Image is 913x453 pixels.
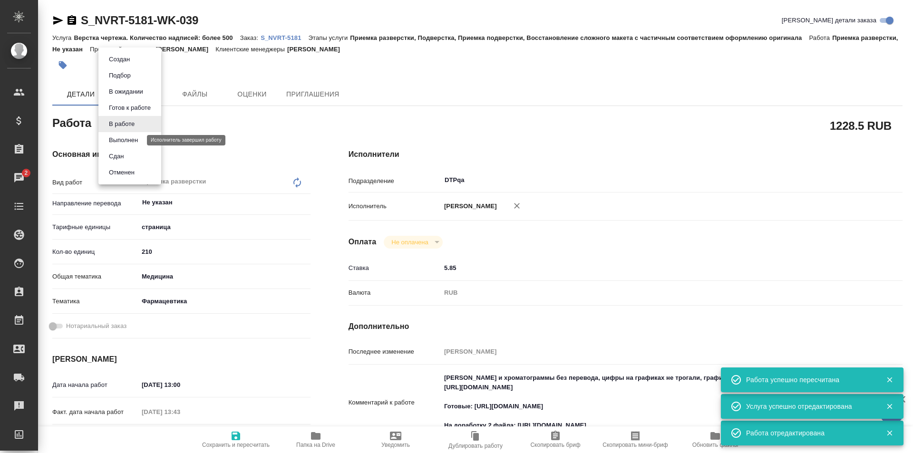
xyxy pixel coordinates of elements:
[106,103,154,113] button: Готов к работе
[746,428,872,438] div: Работа отредактирована
[106,167,137,178] button: Отменен
[880,402,899,411] button: Закрыть
[106,70,134,81] button: Подбор
[106,135,141,145] button: Выполнен
[106,87,146,97] button: В ожидании
[746,402,872,411] div: Услуга успешно отредактирована
[880,376,899,384] button: Закрыть
[106,151,126,162] button: Сдан
[106,54,133,65] button: Создан
[880,429,899,437] button: Закрыть
[746,375,872,385] div: Работа успешно пересчитана
[106,119,137,129] button: В работе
